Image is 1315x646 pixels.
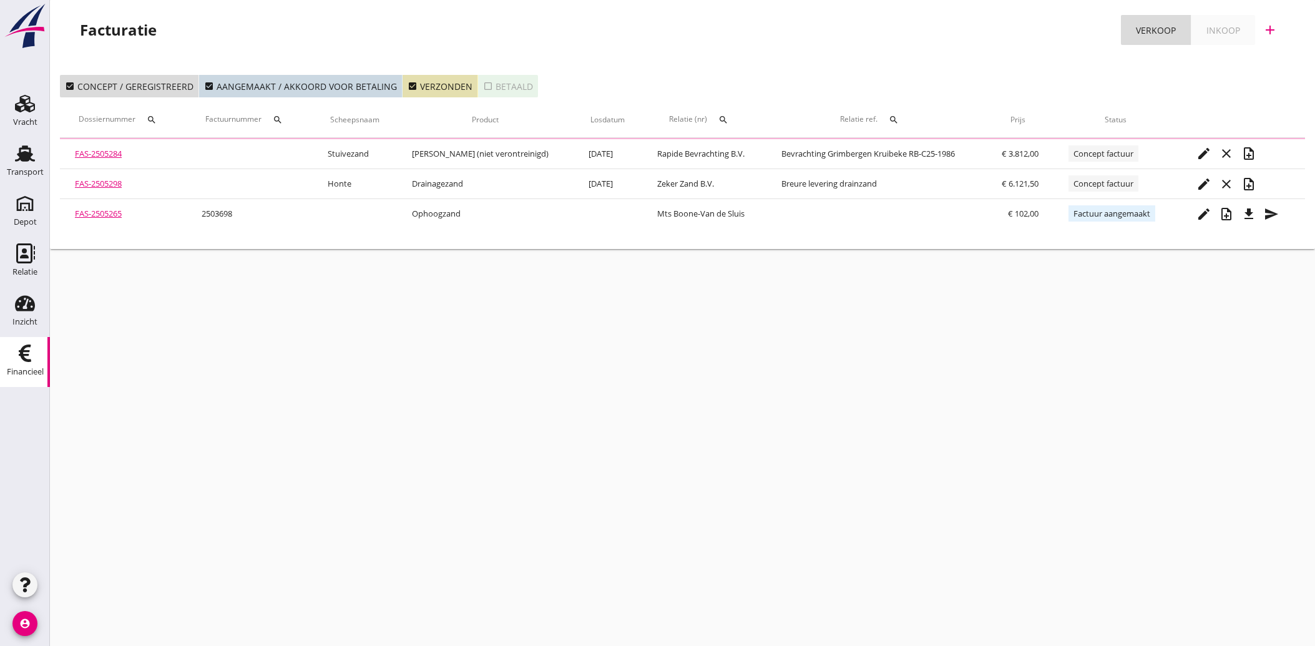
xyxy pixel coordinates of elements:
td: Breure levering drainzand [766,169,982,199]
a: FAS-2505265 [75,208,122,219]
td: € 6.121,50 [983,169,1054,199]
a: Inkoop [1191,15,1255,45]
td: [PERSON_NAME] (niet verontreinigd) [397,139,574,169]
span: Concept factuur [1068,175,1138,192]
div: Facturatie [80,20,157,40]
i: close [1219,146,1234,161]
div: Aangemaakt / akkoord voor betaling [204,80,397,93]
i: edit [1196,146,1211,161]
th: Relatie (nr) [642,102,767,137]
div: Verkoop [1136,24,1176,37]
i: check_box [408,81,418,91]
div: Vracht [13,118,37,126]
i: send [1264,207,1279,222]
a: FAS-2505298 [75,178,122,189]
td: Ophoogzand [397,199,574,229]
th: Factuurnummer [187,102,313,137]
i: edit [1196,177,1211,192]
a: FAS-2505284 [75,148,122,159]
div: Transport [7,168,44,176]
th: Losdatum [574,102,642,137]
i: add [1263,22,1278,37]
td: Honte [313,169,397,199]
a: Verkoop [1121,15,1191,45]
td: [DATE] [574,169,642,199]
td: [DATE] [574,139,642,169]
td: Drainagezand [397,169,574,199]
th: Prijs [983,102,1054,137]
span: Factuur aangemaakt [1068,205,1155,222]
div: Depot [14,218,37,226]
div: Inkoop [1206,24,1240,37]
td: Rapide Bevrachting B.V. [642,139,767,169]
button: Aangemaakt / akkoord voor betaling [199,75,403,97]
td: 2503698 [187,199,313,229]
div: Concept / geregistreerd [65,80,193,93]
span: Concept factuur [1068,145,1138,162]
i: check_box [204,81,214,91]
button: Betaald [478,75,538,97]
td: Zeker Zand B.V. [642,169,767,199]
div: Betaald [483,80,533,93]
i: close [1219,177,1234,192]
th: Product [397,102,574,137]
i: edit [1196,207,1211,222]
th: Scheepsnaam [313,102,397,137]
i: note_add [1241,146,1256,161]
td: Stuivezand [313,139,397,169]
th: Status [1053,102,1178,137]
img: logo-small.a267ee39.svg [2,3,47,49]
i: search [889,115,899,125]
th: Relatie ref. [766,102,982,137]
i: file_download [1241,207,1256,222]
div: Inzicht [12,318,37,326]
td: € 3.812,00 [983,139,1054,169]
i: search [273,115,283,125]
div: Financieel [7,368,44,376]
td: Mts Boone-Van de Sluis [642,199,767,229]
div: Verzonden [408,80,472,93]
i: note_add [1219,207,1234,222]
button: Verzonden [403,75,478,97]
button: Concept / geregistreerd [60,75,199,97]
td: Bevrachting Grimbergen Kruibeke RB-C25-1986 [766,139,982,169]
i: search [718,115,728,125]
i: note_add [1241,177,1256,192]
i: check_box_outline_blank [483,81,493,91]
i: check_box [65,81,75,91]
i: account_circle [12,611,37,636]
i: search [147,115,157,125]
th: Dossiernummer [60,102,187,137]
div: Relatie [12,268,37,276]
td: € 102,00 [983,199,1054,229]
